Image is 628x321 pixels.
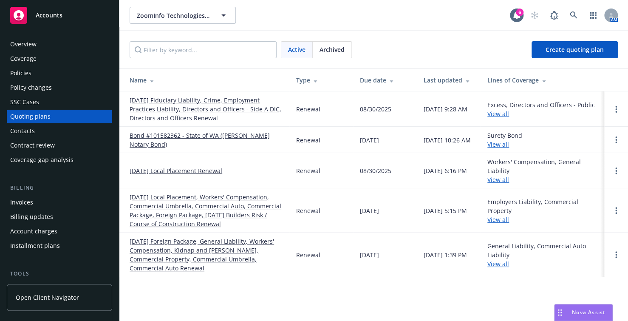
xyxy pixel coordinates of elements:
[137,11,210,20] span: ZoomInfo Technologies, Inc.
[360,250,379,259] div: [DATE]
[7,81,112,94] a: Policy changes
[424,206,467,215] div: [DATE] 5:15 PM
[7,95,112,109] a: SSC Cases
[7,66,112,80] a: Policies
[130,7,236,24] button: ZoomInfo Technologies, Inc.
[611,250,621,260] a: Open options
[572,309,605,316] span: Nova Assist
[360,105,391,114] div: 08/30/2025
[130,166,222,175] a: [DATE] Local Placement Renewal
[130,131,283,149] a: Bond #101582362 - State of WA ([PERSON_NAME] Notary Bond)
[565,7,582,24] a: Search
[516,9,523,16] div: 6
[7,139,112,152] a: Contract review
[360,206,379,215] div: [DATE]
[360,136,379,145] div: [DATE]
[7,196,112,209] a: Invoices
[10,239,60,253] div: Installment plans
[487,216,509,224] a: View all
[36,12,62,19] span: Accounts
[10,196,33,209] div: Invoices
[10,52,37,65] div: Coverage
[424,136,471,145] div: [DATE] 10:26 AM
[7,124,112,138] a: Contacts
[487,241,597,268] div: General Liability, Commercial Auto Liability
[611,205,621,216] a: Open options
[296,206,320,215] div: Renewal
[10,81,52,94] div: Policy changes
[611,166,621,176] a: Open options
[487,76,597,85] div: Lines of Coverage
[546,7,563,24] a: Report a Bug
[130,237,283,273] a: [DATE] Foreign Package, General Liability, Workers' Compensation, Kidnap and [PERSON_NAME], Comme...
[487,140,509,148] a: View all
[611,135,621,145] a: Open options
[7,110,112,123] a: Quoting plans
[296,166,320,175] div: Renewal
[554,304,565,321] div: Drag to move
[7,3,112,27] a: Accounts
[296,250,320,259] div: Renewal
[546,45,604,54] span: Create quoting plan
[130,41,277,58] input: Filter by keyword...
[10,139,55,152] div: Contract review
[130,96,283,122] a: [DATE] Fiduciary Liability, Crime, Employment Practices Liability, Directors and Officers - Side ...
[10,210,53,224] div: Billing updates
[424,105,467,114] div: [DATE] 9:28 AM
[532,41,618,58] a: Create quoting plan
[296,136,320,145] div: Renewal
[130,76,283,85] div: Name
[10,66,31,80] div: Policies
[7,37,112,51] a: Overview
[554,304,613,321] button: Nova Assist
[487,197,597,224] div: Employers Liability, Commercial Property
[16,293,79,302] span: Open Client Navigator
[424,250,467,259] div: [DATE] 1:39 PM
[7,224,112,238] a: Account charges
[7,239,112,253] a: Installment plans
[7,184,112,192] div: Billing
[7,153,112,167] a: Coverage gap analysis
[487,100,595,118] div: Excess, Directors and Officers - Public
[7,210,112,224] a: Billing updates
[487,131,522,149] div: Surety Bond
[487,157,597,184] div: Workers' Compensation, General Liability
[7,270,112,278] div: Tools
[10,95,39,109] div: SSC Cases
[424,76,474,85] div: Last updated
[611,104,621,114] a: Open options
[487,110,509,118] a: View all
[130,193,283,228] a: [DATE] Local Placement, Workers' Compensation, Commercial Umbrella, Commercial Auto, Commercial P...
[296,105,320,114] div: Renewal
[487,176,509,184] a: View all
[320,45,345,54] span: Archived
[487,260,509,268] a: View all
[10,153,74,167] div: Coverage gap analysis
[360,166,391,175] div: 08/30/2025
[10,37,37,51] div: Overview
[288,45,306,54] span: Active
[296,76,346,85] div: Type
[526,7,543,24] a: Start snowing
[10,224,57,238] div: Account charges
[424,166,467,175] div: [DATE] 6:16 PM
[10,110,51,123] div: Quoting plans
[10,124,35,138] div: Contacts
[360,76,410,85] div: Due date
[7,52,112,65] a: Coverage
[585,7,602,24] a: Switch app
